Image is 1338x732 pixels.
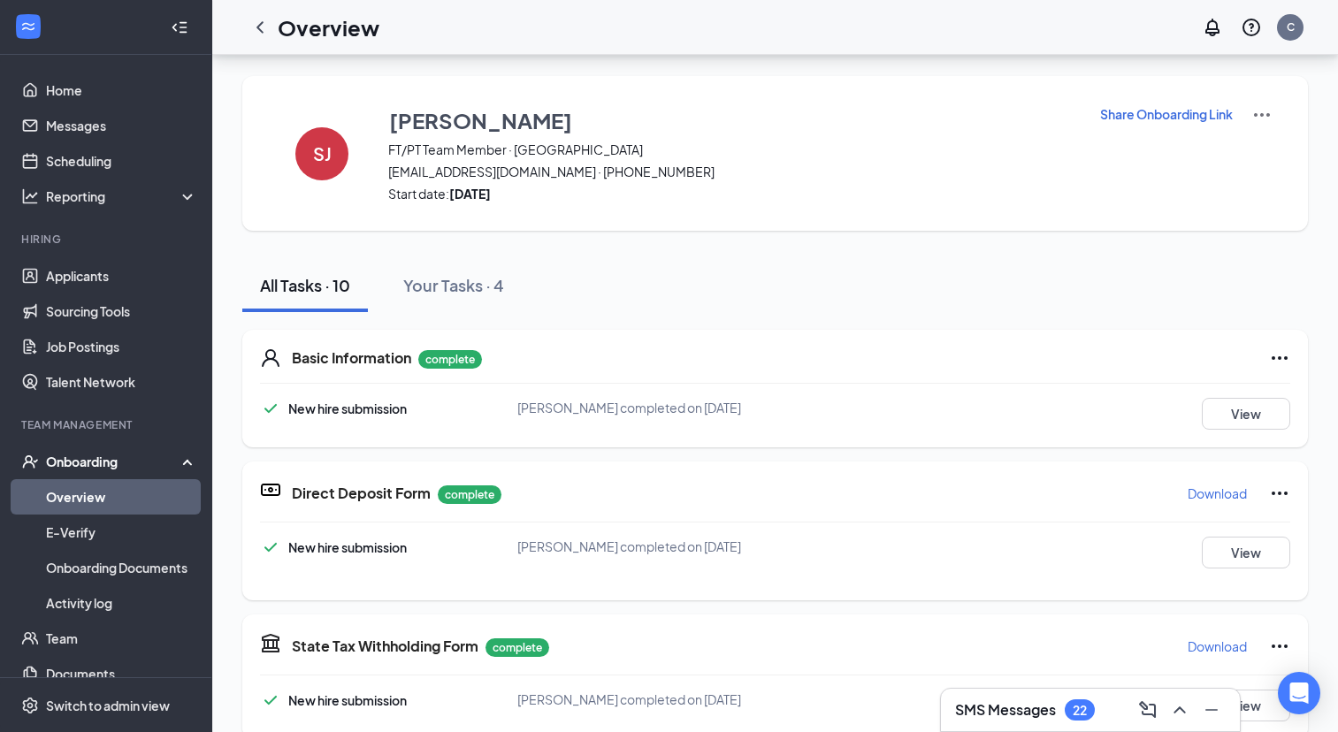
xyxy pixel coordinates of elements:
div: Your Tasks · 4 [403,274,504,296]
p: complete [486,638,549,657]
button: ComposeMessage [1134,696,1162,724]
img: More Actions [1251,104,1273,126]
span: FT/PT Team Member · [GEOGRAPHIC_DATA] [388,141,1077,158]
div: Onboarding [46,453,182,470]
a: Messages [46,108,197,143]
a: Talent Network [46,364,197,400]
button: Download [1187,479,1248,507]
svg: Checkmark [260,398,281,419]
h3: SMS Messages [955,700,1056,720]
svg: QuestionInfo [1241,17,1262,38]
h1: Overview [278,12,379,42]
button: Download [1187,632,1248,660]
button: ChevronUp [1166,696,1194,724]
a: Home [46,72,197,108]
button: [PERSON_NAME] [388,104,1077,136]
p: Download [1188,484,1247,502]
a: Scheduling [46,143,197,179]
svg: TaxGovernmentIcon [260,632,281,653]
div: 22 [1073,703,1087,718]
span: [PERSON_NAME] completed on [DATE] [517,400,741,416]
h3: [PERSON_NAME] [389,105,572,135]
a: Documents [46,656,197,691]
strong: [DATE] [449,186,491,202]
svg: Checkmark [260,690,281,711]
svg: Notifications [1202,17,1223,38]
svg: Ellipses [1269,347,1290,369]
svg: Checkmark [260,537,281,558]
div: All Tasks · 10 [260,274,350,296]
span: [EMAIL_ADDRESS][DOMAIN_NAME] · [PHONE_NUMBER] [388,163,1077,180]
a: Team [46,621,197,656]
svg: ChevronLeft [249,17,271,38]
svg: Ellipses [1269,636,1290,657]
svg: Analysis [21,187,39,205]
p: Download [1188,637,1247,655]
button: View [1202,537,1290,568]
div: Switch to admin view [46,697,170,714]
a: Job Postings [46,329,197,364]
button: View [1202,690,1290,721]
span: New hire submission [288,692,407,708]
svg: UserCheck [21,453,39,470]
button: View [1202,398,1290,430]
span: [PERSON_NAME] completed on [DATE] [517,691,741,707]
button: Minimize [1197,696,1226,724]
h5: Direct Deposit Form [292,484,431,503]
p: complete [438,485,501,504]
button: SJ [278,104,366,202]
div: Open Intercom Messenger [1278,672,1320,714]
a: Onboarding Documents [46,550,197,585]
div: C [1287,19,1295,34]
div: Team Management [21,417,194,432]
svg: Collapse [171,19,188,36]
svg: User [260,347,281,369]
a: Applicants [46,258,197,294]
p: Share Onboarding Link [1100,105,1233,123]
h4: SJ [313,148,332,160]
div: Hiring [21,232,194,247]
svg: Settings [21,697,39,714]
button: Share Onboarding Link [1099,104,1234,124]
a: Sourcing Tools [46,294,197,329]
svg: Minimize [1201,699,1222,721]
span: [PERSON_NAME] completed on [DATE] [517,538,741,554]
div: Reporting [46,187,198,205]
p: complete [418,350,482,369]
svg: WorkstreamLogo [19,18,37,35]
svg: ChevronUp [1169,699,1190,721]
svg: ComposeMessage [1137,699,1158,721]
svg: DirectDepositIcon [260,479,281,500]
span: Start date: [388,185,1077,202]
h5: State Tax Withholding Form [292,637,478,656]
svg: Ellipses [1269,483,1290,504]
span: New hire submission [288,400,407,416]
span: New hire submission [288,539,407,555]
a: Activity log [46,585,197,621]
a: Overview [46,479,197,515]
h5: Basic Information [292,348,411,368]
a: E-Verify [46,515,197,550]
